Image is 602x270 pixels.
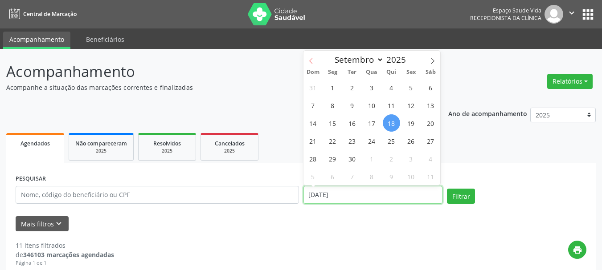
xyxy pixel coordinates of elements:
[422,97,439,114] span: Setembro 13, 2025
[304,168,322,185] span: Outubro 5, 2025
[422,132,439,149] span: Setembro 27, 2025
[75,148,127,154] div: 2025
[324,168,341,185] span: Outubro 6, 2025
[580,7,596,22] button: apps
[383,150,400,167] span: Outubro 2, 2025
[567,8,577,18] i: 
[383,79,400,96] span: Setembro 4, 2025
[383,97,400,114] span: Setembro 11, 2025
[207,148,252,154] div: 2025
[16,259,114,267] div: Página 1 de 1
[145,148,189,154] div: 2025
[402,150,420,167] span: Outubro 3, 2025
[447,189,475,204] button: Filtrar
[344,132,361,149] span: Setembro 23, 2025
[3,32,70,49] a: Acompanhamento
[344,150,361,167] span: Setembro 30, 2025
[54,219,64,229] i: keyboard_arrow_down
[16,186,299,204] input: Nome, código do beneficiário ou CPF
[304,97,322,114] span: Setembro 7, 2025
[304,114,322,132] span: Setembro 14, 2025
[363,132,381,149] span: Setembro 24, 2025
[422,168,439,185] span: Outubro 11, 2025
[470,7,541,14] div: Espaço Saude Vida
[363,150,381,167] span: Outubro 1, 2025
[402,79,420,96] span: Setembro 5, 2025
[547,74,593,89] button: Relatórios
[215,140,245,147] span: Cancelados
[402,97,420,114] span: Setembro 12, 2025
[421,69,440,75] span: Sáb
[363,97,381,114] span: Setembro 10, 2025
[304,150,322,167] span: Setembro 28, 2025
[153,140,181,147] span: Resolvidos
[303,69,323,75] span: Dom
[324,79,341,96] span: Setembro 1, 2025
[344,114,361,132] span: Setembro 16, 2025
[344,79,361,96] span: Setembro 2, 2025
[383,114,400,132] span: Setembro 18, 2025
[402,168,420,185] span: Outubro 10, 2025
[331,53,384,66] select: Month
[16,241,114,250] div: 11 itens filtrados
[344,97,361,114] span: Setembro 9, 2025
[384,54,413,65] input: Year
[6,60,419,83] p: Acompanhamento
[363,114,381,132] span: Setembro 17, 2025
[344,168,361,185] span: Outubro 7, 2025
[324,132,341,149] span: Setembro 22, 2025
[448,108,527,119] p: Ano de acompanhamento
[573,245,582,255] i: print
[16,250,114,259] div: de
[470,14,541,22] span: Recepcionista da clínica
[422,79,439,96] span: Setembro 6, 2025
[363,79,381,96] span: Setembro 3, 2025
[363,168,381,185] span: Outubro 8, 2025
[75,140,127,147] span: Não compareceram
[6,83,419,92] p: Acompanhe a situação das marcações correntes e finalizadas
[422,150,439,167] span: Outubro 4, 2025
[16,172,46,186] label: PESQUISAR
[402,132,420,149] span: Setembro 26, 2025
[563,5,580,24] button: 
[23,250,114,259] strong: 346103 marcações agendadas
[303,186,443,204] input: Selecione um intervalo
[23,10,77,18] span: Central de Marcação
[383,168,400,185] span: Outubro 9, 2025
[80,32,131,47] a: Beneficiários
[304,79,322,96] span: Agosto 31, 2025
[402,114,420,132] span: Setembro 19, 2025
[324,150,341,167] span: Setembro 29, 2025
[383,132,400,149] span: Setembro 25, 2025
[401,69,421,75] span: Sex
[304,132,322,149] span: Setembro 21, 2025
[422,114,439,132] span: Setembro 20, 2025
[324,97,341,114] span: Setembro 8, 2025
[545,5,563,24] img: img
[568,241,586,259] button: print
[6,7,77,21] a: Central de Marcação
[20,140,50,147] span: Agendados
[323,69,342,75] span: Seg
[362,69,381,75] span: Qua
[381,69,401,75] span: Qui
[342,69,362,75] span: Ter
[324,114,341,132] span: Setembro 15, 2025
[16,216,69,232] button: Mais filtroskeyboard_arrow_down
